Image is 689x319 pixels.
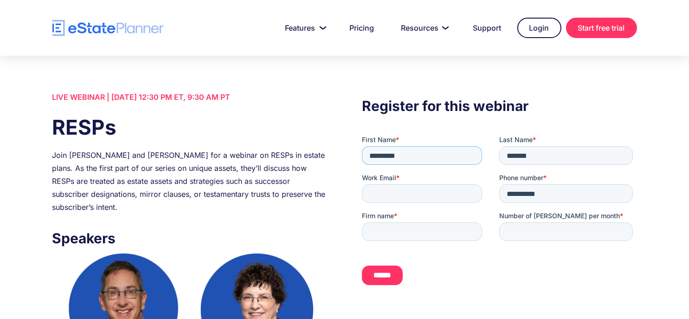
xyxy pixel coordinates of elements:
[52,91,327,104] div: LIVE WEBINAR | [DATE] 12:30 PM ET, 9:30 AM PT
[566,18,637,38] a: Start free trial
[52,113,327,142] h1: RESPs
[390,19,457,37] a: Resources
[52,149,327,214] div: Join [PERSON_NAME] and [PERSON_NAME] for a webinar on RESPs in estate plans. As the first part of...
[52,228,327,249] h3: Speakers
[362,135,637,301] iframe: Form 0
[362,95,637,117] h3: Register for this webinar
[462,19,513,37] a: Support
[339,19,386,37] a: Pricing
[517,18,561,38] a: Login
[274,19,334,37] a: Features
[52,20,164,36] a: home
